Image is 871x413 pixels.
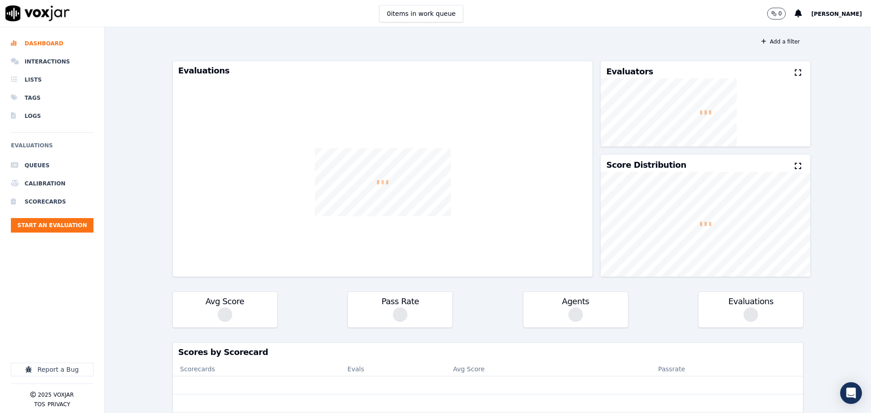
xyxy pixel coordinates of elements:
[11,34,93,53] a: Dashboard
[173,362,340,376] th: Scorecards
[11,193,93,211] a: Scorecards
[11,89,93,107] a: Tags
[767,8,786,19] button: 0
[178,67,587,75] h3: Evaluations
[602,362,742,376] th: Passrate
[11,107,93,125] a: Logs
[606,68,653,76] h3: Evaluators
[11,140,93,156] h6: Evaluations
[353,297,447,306] h3: Pass Rate
[840,382,862,404] div: Open Intercom Messenger
[758,36,803,47] button: Add a filter
[11,156,93,175] a: Queues
[379,5,464,22] button: 0items in work queue
[704,297,798,306] h3: Evaluations
[48,401,70,408] button: Privacy
[529,297,622,306] h3: Agents
[811,11,862,17] span: [PERSON_NAME]
[38,391,73,398] p: 2025 Voxjar
[778,10,782,17] p: 0
[5,5,70,21] img: voxjar logo
[34,401,45,408] button: TOS
[178,348,798,356] h3: Scores by Scorecard
[11,175,93,193] a: Calibration
[606,161,686,169] h3: Score Distribution
[178,297,272,306] h3: Avg Score
[446,362,602,376] th: Avg Score
[11,218,93,233] button: Start an Evaluation
[811,8,871,19] button: [PERSON_NAME]
[11,363,93,376] button: Report a Bug
[767,8,795,19] button: 0
[11,53,93,71] a: Interactions
[11,71,93,89] a: Lists
[340,362,446,376] th: Evals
